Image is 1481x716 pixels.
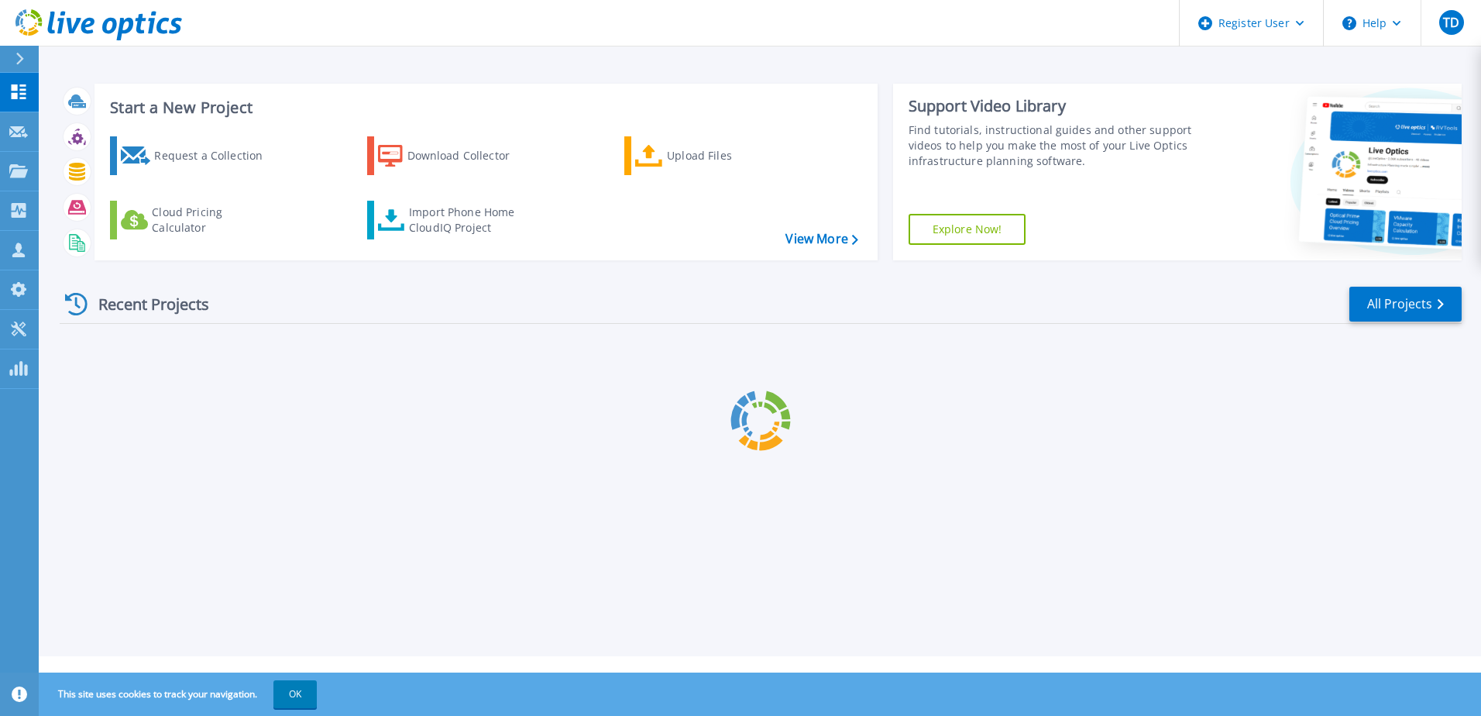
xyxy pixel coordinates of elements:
a: Upload Files [624,136,797,175]
div: Find tutorials, instructional guides and other support videos to help you make the most of your L... [909,122,1198,169]
span: This site uses cookies to track your navigation. [43,680,317,708]
div: Upload Files [667,140,791,171]
a: View More [785,232,857,246]
span: TD [1443,16,1459,29]
a: Explore Now! [909,214,1026,245]
div: Support Video Library [909,96,1198,116]
div: Request a Collection [154,140,278,171]
button: OK [273,680,317,708]
a: Request a Collection [110,136,283,175]
a: Download Collector [367,136,540,175]
a: All Projects [1349,287,1462,322]
div: Recent Projects [60,285,230,323]
div: Cloud Pricing Calculator [152,205,276,236]
div: Download Collector [407,140,531,171]
a: Cloud Pricing Calculator [110,201,283,239]
h3: Start a New Project [110,99,857,116]
div: Import Phone Home CloudIQ Project [409,205,530,236]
